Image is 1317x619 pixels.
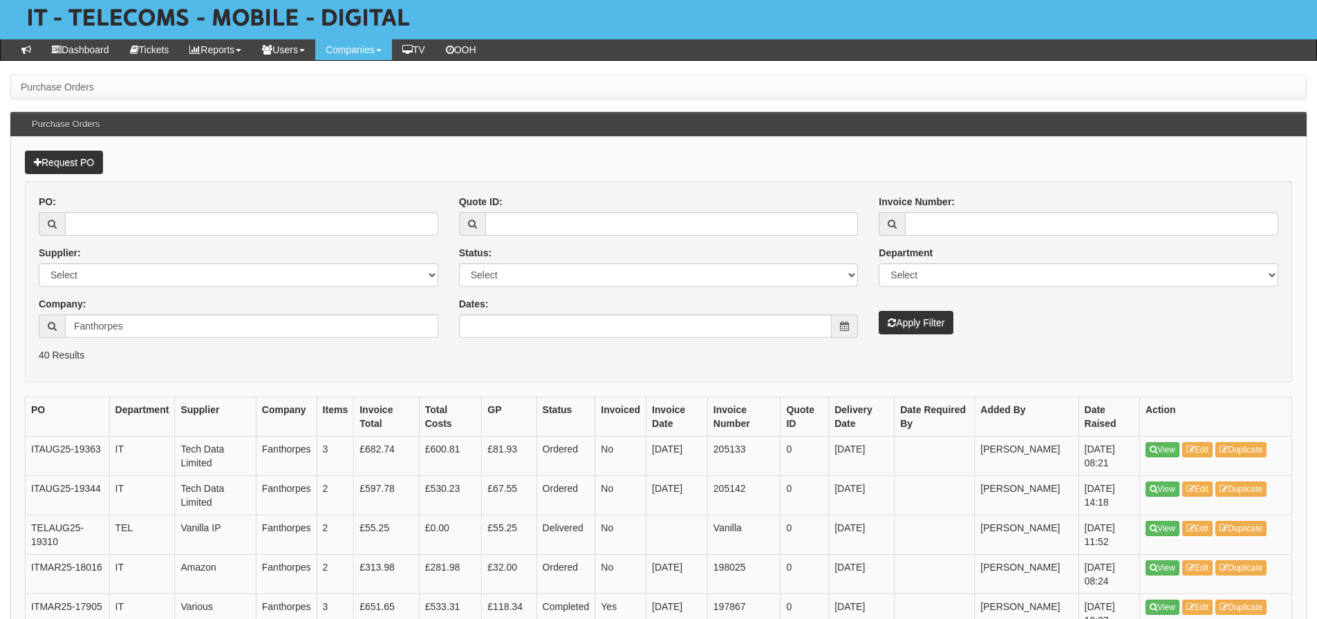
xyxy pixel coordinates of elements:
[829,397,895,436] th: Delivery Date
[317,515,354,554] td: 2
[781,554,829,593] td: 0
[975,397,1078,436] th: Added By
[1146,442,1179,457] a: View
[109,397,175,436] th: Department
[256,475,317,515] td: Fanthorpes
[315,39,392,60] a: Companies
[26,436,110,475] td: ITAUG25-19363
[1182,560,1213,575] a: Edit
[536,475,595,515] td: Ordered
[536,515,595,554] td: Delivered
[179,39,252,60] a: Reports
[1182,521,1213,536] a: Edit
[879,311,953,334] button: Apply Filter
[1078,554,1139,593] td: [DATE] 08:24
[781,515,829,554] td: 0
[829,475,895,515] td: [DATE]
[21,80,94,94] li: Purchase Orders
[354,475,420,515] td: £597.78
[1140,397,1292,436] th: Action
[1078,515,1139,554] td: [DATE] 11:52
[317,554,354,593] td: 2
[109,475,175,515] td: IT
[26,397,110,436] th: PO
[41,39,120,60] a: Dashboard
[26,515,110,554] td: TELAUG25-19310
[1215,442,1267,457] a: Duplicate
[1078,475,1139,515] td: [DATE] 14:18
[879,246,933,260] label: Department
[595,515,646,554] td: No
[646,475,708,515] td: [DATE]
[975,475,1078,515] td: [PERSON_NAME]
[707,436,781,475] td: 205133
[781,475,829,515] td: 0
[829,436,895,475] td: [DATE]
[1146,600,1179,615] a: View
[459,297,489,311] label: Dates:
[1078,436,1139,475] td: [DATE] 08:21
[1146,521,1179,536] a: View
[975,436,1078,475] td: [PERSON_NAME]
[829,554,895,593] td: [DATE]
[392,39,436,60] a: TV
[975,515,1078,554] td: [PERSON_NAME]
[1182,600,1213,615] a: Edit
[252,39,315,60] a: Users
[781,397,829,436] th: Quote ID
[482,397,536,436] th: GP
[354,397,420,436] th: Invoice Total
[354,436,420,475] td: £682.74
[354,554,420,593] td: £313.98
[482,515,536,554] td: £55.25
[256,397,317,436] th: Company
[459,195,503,209] label: Quote ID:
[419,436,482,475] td: £600.81
[256,554,317,593] td: Fanthorpes
[829,515,895,554] td: [DATE]
[595,475,646,515] td: No
[1182,482,1213,497] a: Edit
[39,195,56,209] label: PO:
[256,436,317,475] td: Fanthorpes
[646,554,708,593] td: [DATE]
[175,436,256,475] td: Tech Data Limited
[1146,560,1179,575] a: View
[39,297,86,311] label: Company:
[26,554,110,593] td: ITMAR25-18016
[781,436,829,475] td: 0
[317,397,354,436] th: Items
[482,554,536,593] td: £32.00
[895,397,975,436] th: Date Required By
[1215,521,1267,536] a: Duplicate
[879,195,955,209] label: Invoice Number:
[25,151,103,174] a: Request PO
[536,397,595,436] th: Status
[419,554,482,593] td: £281.98
[175,475,256,515] td: Tech Data Limited
[1215,600,1267,615] a: Duplicate
[1215,482,1267,497] a: Duplicate
[707,397,781,436] th: Invoice Number
[482,475,536,515] td: £67.55
[975,554,1078,593] td: [PERSON_NAME]
[109,436,175,475] td: IT
[595,397,646,436] th: Invoiced
[317,436,354,475] td: 3
[595,436,646,475] td: No
[1182,442,1213,457] a: Edit
[26,475,110,515] td: ITAUG25-19344
[459,246,492,260] label: Status:
[1215,560,1267,575] a: Duplicate
[354,515,420,554] td: £55.25
[109,554,175,593] td: IT
[39,246,81,260] label: Supplier:
[707,475,781,515] td: 205142
[707,554,781,593] td: 198025
[120,39,180,60] a: Tickets
[1146,482,1179,497] a: View
[317,475,354,515] td: 2
[595,554,646,593] td: No
[707,515,781,554] td: Vanilla
[419,475,482,515] td: £530.23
